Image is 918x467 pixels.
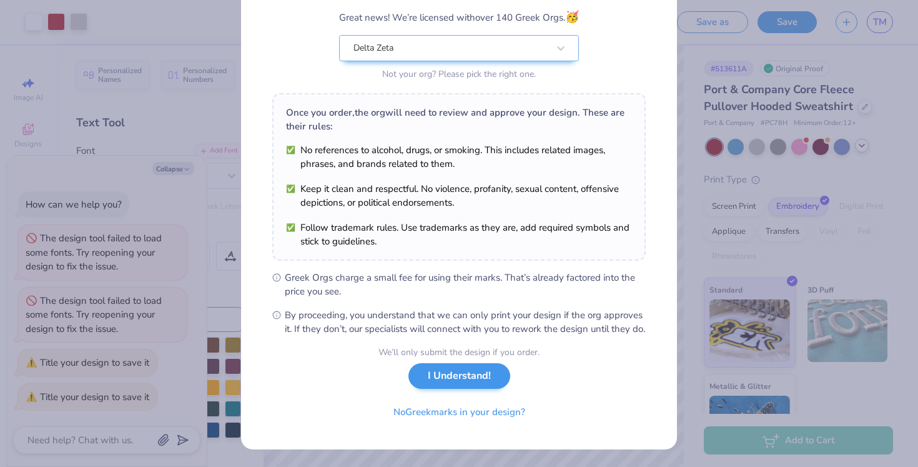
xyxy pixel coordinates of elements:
span: By proceeding, you understand that we can only print your design if the org approves it. If they ... [285,308,646,336]
li: Follow trademark rules. Use trademarks as they are, add required symbols and stick to guidelines. [286,221,632,248]
button: I Understand! [408,363,510,389]
button: NoGreekmarks in your design? [383,399,536,425]
span: 🥳 [565,9,579,24]
div: Once you order, the org will need to review and approve your design. These are their rules: [286,106,632,133]
li: No references to alcohol, drugs, or smoking. This includes related images, phrases, and brands re... [286,143,632,171]
span: Greek Orgs charge a small fee for using their marks. That’s already factored into the price you see. [285,271,646,298]
div: Not your org? Please pick the right one. [339,68,579,81]
div: Great news! We’re licensed with over 140 Greek Orgs. [339,9,579,26]
li: Keep it clean and respectful. No violence, profanity, sexual content, offensive depictions, or po... [286,182,632,209]
div: We’ll only submit the design if you order. [378,346,540,359]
